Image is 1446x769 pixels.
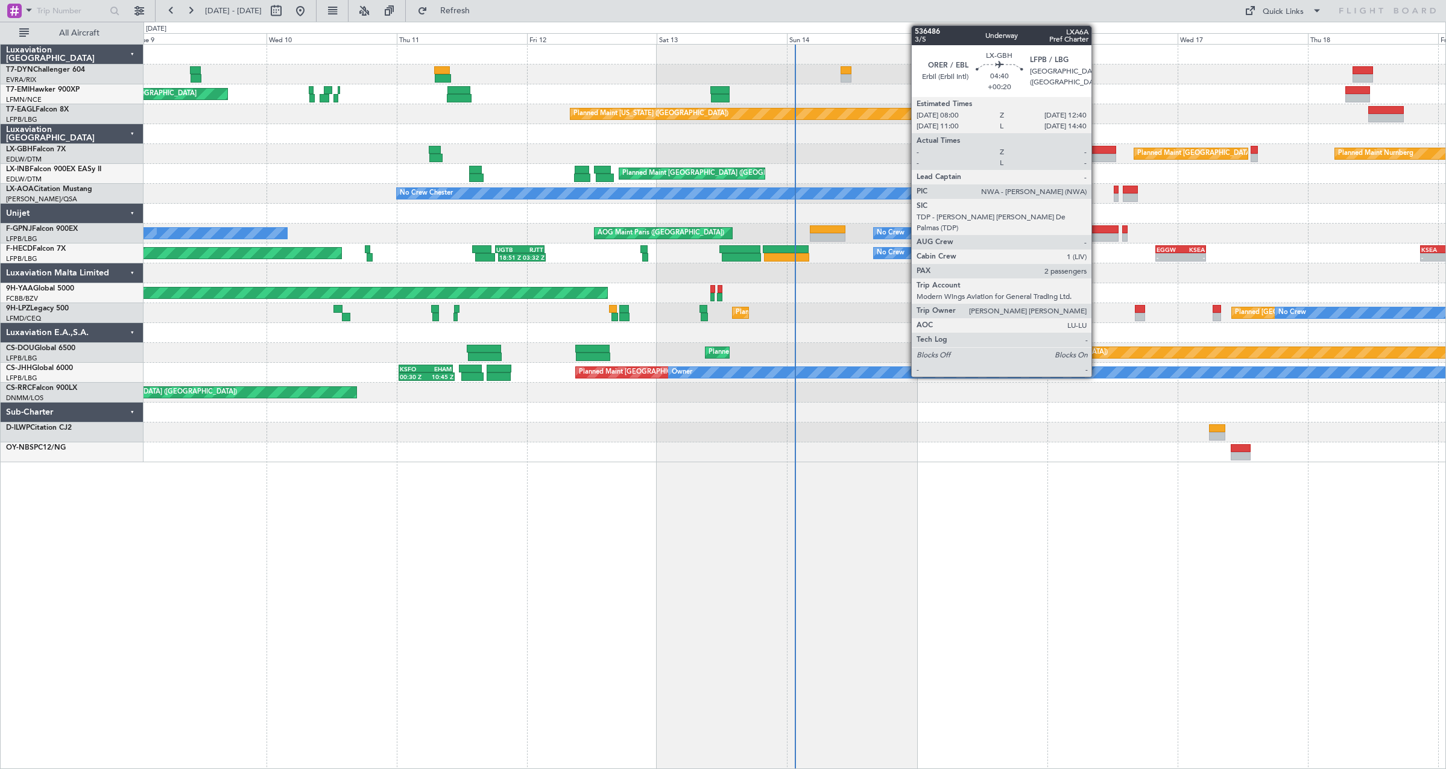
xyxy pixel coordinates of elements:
span: All Aircraft [31,29,127,37]
div: KSEA [1181,246,1205,253]
button: All Aircraft [13,24,131,43]
a: LFPB/LBG [6,354,37,363]
div: Planned Maint [GEOGRAPHIC_DATA] ([GEOGRAPHIC_DATA]) [709,344,898,362]
div: Fri 12 [527,33,657,44]
div: EGGW [1157,246,1181,253]
a: [PERSON_NAME]/QSA [6,195,77,204]
span: 9H-YAA [6,285,33,292]
div: 03:32 Z [522,254,545,261]
div: KSEA [1421,246,1445,253]
div: 18:51 Z [499,254,522,261]
div: 00:30 Z [400,373,426,380]
a: LFPB/LBG [6,254,37,263]
a: CS-JHHGlobal 6000 [6,365,73,372]
div: Sun 14 [787,33,917,44]
span: F-GPNJ [6,225,32,233]
div: Quick Links [1263,6,1304,18]
button: Refresh [412,1,484,20]
span: D-ILWP [6,424,30,432]
div: UGTB [496,246,520,253]
button: Quick Links [1239,1,1328,20]
div: No Crew [877,224,905,242]
div: Owner [672,363,692,381]
a: 9H-LPZLegacy 500 [6,305,69,312]
div: Planned [GEOGRAPHIC_DATA] ([GEOGRAPHIC_DATA]) [1235,304,1406,322]
div: KSFO [400,365,426,372]
div: Planned Maint [US_STATE] ([GEOGRAPHIC_DATA]) [573,105,728,123]
a: LX-GBHFalcon 7X [6,146,66,153]
a: LFPB/LBG [6,234,37,243]
a: F-HECDFalcon 7X [6,245,66,253]
a: FCBB/BZV [6,294,38,303]
div: Planned Maint [GEOGRAPHIC_DATA] ([GEOGRAPHIC_DATA]) [1137,145,1327,163]
div: Planned Maint London ([GEOGRAPHIC_DATA]) [964,344,1108,362]
div: 10:45 Z [426,373,453,380]
a: EDLW/DTM [6,155,42,164]
div: No Crew Chester [400,184,453,202]
span: LX-INB [6,166,30,173]
span: Refresh [430,7,481,15]
div: Planned Maint Nurnberg [1338,145,1413,163]
input: Trip Number [37,2,106,20]
div: Planned Maint [GEOGRAPHIC_DATA] ([GEOGRAPHIC_DATA]) [579,363,769,381]
a: LX-AOACitation Mustang [6,186,92,193]
a: F-GPNJFalcon 900EX [6,225,78,233]
div: - [1157,254,1181,261]
div: Mon 15 [917,33,1047,44]
a: T7-EAGLFalcon 8X [6,106,69,113]
div: Tue 16 [1047,33,1178,44]
span: T7-EMI [6,86,30,93]
div: Sat 13 [657,33,787,44]
span: [DATE] - [DATE] [205,5,262,16]
a: EVRA/RIX [6,75,36,84]
a: D-ILWPCitation CJ2 [6,424,72,432]
div: [DATE] [146,24,166,34]
span: F-HECD [6,245,33,253]
a: LFPB/LBG [6,115,37,124]
span: CS-JHH [6,365,32,372]
span: LX-AOA [6,186,34,193]
div: No Crew [877,244,905,262]
div: Tue 9 [136,33,267,44]
span: T7-DYN [6,66,33,74]
div: Planned Maint [GEOGRAPHIC_DATA] ([GEOGRAPHIC_DATA]) [622,165,812,183]
a: LFMD/CEQ [6,314,41,323]
a: OY-NBSPC12/NG [6,444,66,451]
a: T7-DYNChallenger 604 [6,66,85,74]
div: No Crew [1278,304,1306,322]
a: T7-EMIHawker 900XP [6,86,80,93]
div: Thu 18 [1308,33,1438,44]
div: - [1181,254,1205,261]
div: RJTT [520,246,543,253]
span: CS-DOU [6,345,34,352]
a: LFMN/NCE [6,95,42,104]
div: Wed 10 [267,33,397,44]
a: EDLW/DTM [6,175,42,184]
div: Thu 11 [397,33,527,44]
div: Wed 17 [1178,33,1308,44]
div: Planned Maint [GEOGRAPHIC_DATA] ([GEOGRAPHIC_DATA]) [736,304,926,322]
div: EHAM [426,365,452,372]
a: CS-DOUGlobal 6500 [6,345,75,352]
a: LX-INBFalcon 900EX EASy II [6,166,101,173]
span: T7-EAGL [6,106,36,113]
a: 9H-YAAGlobal 5000 [6,285,74,292]
div: - [1421,254,1445,261]
div: AOG Maint Paris ([GEOGRAPHIC_DATA]) [598,224,724,242]
span: 9H-LPZ [6,305,30,312]
span: OY-NBS [6,444,34,451]
a: CS-RRCFalcon 900LX [6,384,77,392]
span: LX-GBH [6,146,33,153]
a: LFPB/LBG [6,374,37,383]
span: CS-RRC [6,384,32,392]
a: DNMM/LOS [6,394,43,403]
